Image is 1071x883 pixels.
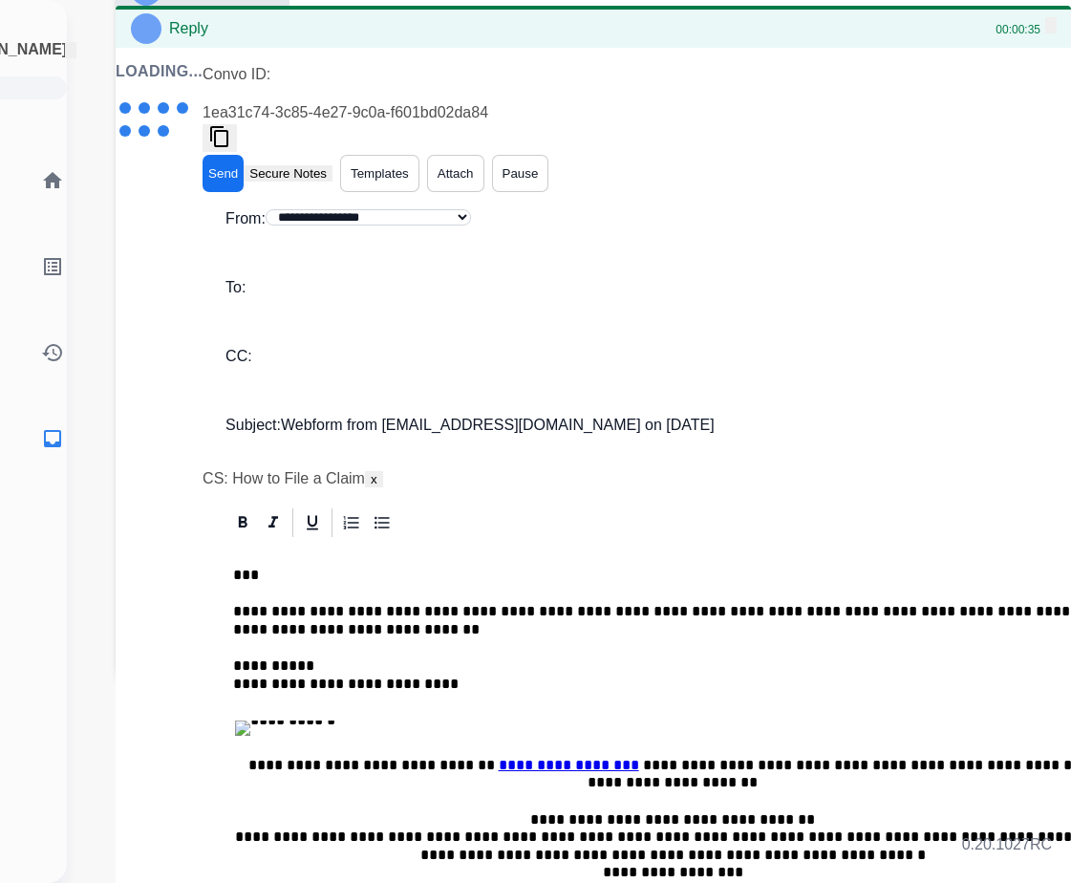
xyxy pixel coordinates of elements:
[203,470,383,486] span: CS: How to File a Claim
[41,255,64,278] mat-icon: list_alt
[225,276,246,299] p: To:
[225,345,252,368] p: CC:
[225,414,281,437] p: Subject:
[41,341,64,364] mat-icon: history
[41,169,64,192] mat-icon: home
[203,104,488,120] span: 1ea31c74-3c85-4e27-9c0a-f601bd02da84
[427,155,484,192] button: Attach
[281,414,715,437] p: Webform from [EMAIL_ADDRESS][DOMAIN_NAME] on [DATE]
[368,508,396,537] div: Bullet List
[228,508,257,537] div: Bold
[41,427,64,450] mat-icon: inbox
[116,60,203,83] h2: Loading...
[203,155,244,192] button: Send
[962,833,1052,856] p: 0.20.1027RC
[169,20,208,36] span: Reply
[244,165,332,182] button: Secure Notes
[225,207,266,230] p: From:
[208,125,231,148] mat-icon: content_copy
[298,508,327,537] div: Underline
[492,155,549,192] button: Pause
[365,471,383,487] button: x
[996,22,1040,37] span: 00:00:35
[337,508,366,537] div: Ordered List
[340,155,419,192] button: Templates
[259,508,288,537] div: Italic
